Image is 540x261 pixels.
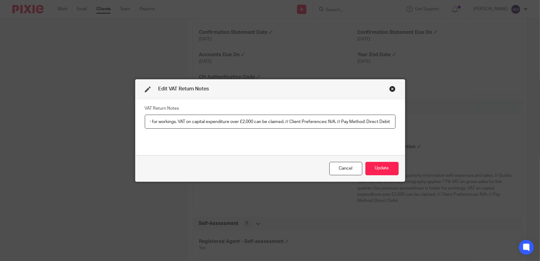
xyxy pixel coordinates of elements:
[329,162,362,175] div: Close this dialog window
[145,115,396,129] input: VAT Return Notes
[365,162,399,175] button: Update
[158,86,209,91] span: Edit VAT Return Notes
[389,86,396,92] div: Close this dialog window
[145,105,179,112] label: VAT Return Notes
